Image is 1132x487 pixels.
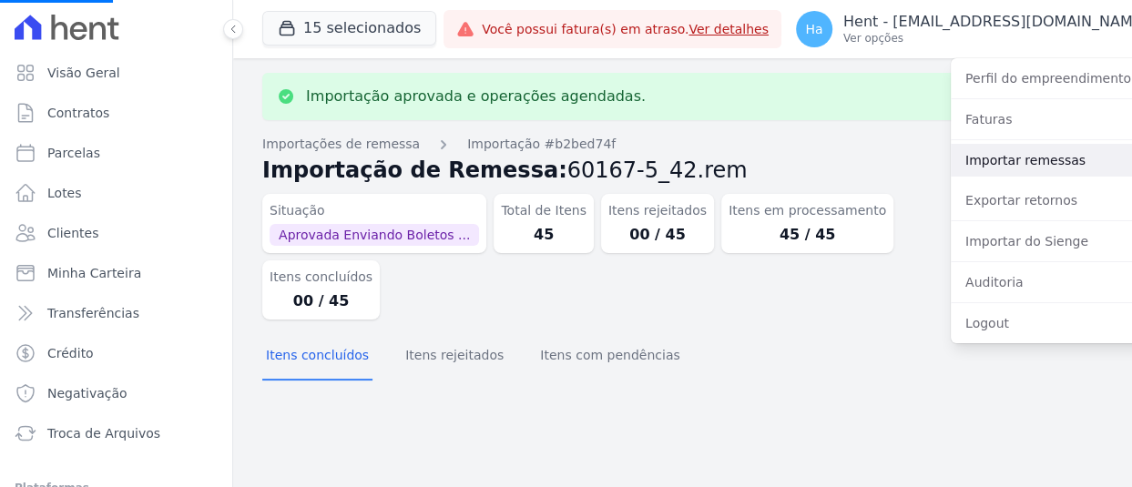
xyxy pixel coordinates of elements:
[47,144,100,162] span: Parcelas
[482,20,769,39] span: Você possui fatura(s) em atraso.
[7,55,225,91] a: Visão Geral
[7,215,225,251] a: Clientes
[262,333,372,380] button: Itens concluídos
[7,95,225,131] a: Contratos
[729,224,886,246] dd: 45 / 45
[7,255,225,291] a: Minha Carteira
[805,23,822,36] span: Ha
[7,135,225,171] a: Parcelas
[270,224,479,246] span: Aprovada Enviando Boletos ...
[306,87,646,106] p: Importação aprovada e operações agendadas.
[7,375,225,411] a: Negativação
[7,175,225,211] a: Lotes
[688,22,769,36] a: Ver detalhes
[47,264,141,282] span: Minha Carteira
[262,135,1103,154] nav: Breadcrumb
[270,290,372,312] dd: 00 / 45
[262,135,420,154] a: Importações de remessa
[47,184,82,202] span: Lotes
[7,295,225,331] a: Transferências
[467,135,616,154] a: Importação #b2bed74f
[47,104,109,122] span: Contratos
[7,335,225,371] a: Crédito
[262,11,436,46] button: 15 selecionados
[567,157,748,183] span: 60167-5_42.rem
[47,304,139,322] span: Transferências
[47,384,127,402] span: Negativação
[729,201,886,220] dt: Itens em processamento
[47,224,98,242] span: Clientes
[501,224,586,246] dd: 45
[402,333,507,380] button: Itens rejeitados
[262,154,1103,187] h2: Importação de Remessa:
[608,224,707,246] dd: 00 / 45
[7,415,225,451] a: Troca de Arquivos
[501,201,586,220] dt: Total de Itens
[47,64,120,82] span: Visão Geral
[270,201,479,220] dt: Situação
[47,424,160,442] span: Troca de Arquivos
[608,201,707,220] dt: Itens rejeitados
[270,268,372,287] dt: Itens concluídos
[536,333,683,380] button: Itens com pendências
[47,344,94,362] span: Crédito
